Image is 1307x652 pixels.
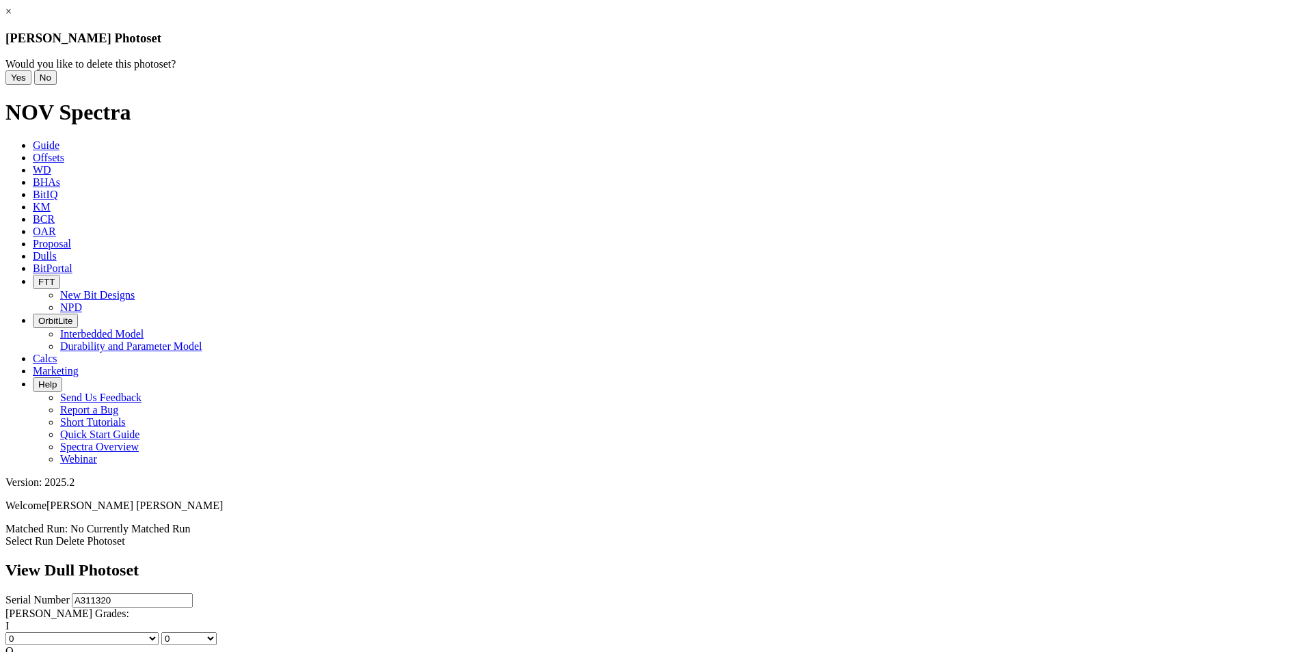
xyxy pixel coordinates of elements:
[33,353,57,364] span: Calcs
[70,523,191,534] span: No Currently Matched Run
[34,70,57,85] button: No
[60,392,142,403] a: Send Us Feedback
[5,58,1302,70] div: Would you like to delete this photoset?
[5,535,53,547] a: Select Run
[60,301,82,313] a: NPD
[5,500,1302,512] p: Welcome
[33,152,64,163] span: Offsets
[46,500,223,511] span: [PERSON_NAME] [PERSON_NAME]
[33,189,57,200] span: BitIQ
[5,70,31,85] button: Yes
[5,476,1302,489] div: Version: 2025.2
[60,328,144,340] a: Interbedded Model
[5,5,12,17] a: ×
[60,289,135,301] a: New Bit Designs
[33,176,60,188] span: BHAs
[5,523,68,534] span: Matched Run:
[33,213,55,225] span: BCR
[33,139,59,151] span: Guide
[33,238,71,249] span: Proposal
[5,31,1302,46] h3: [PERSON_NAME] Photoset
[60,340,202,352] a: Durability and Parameter Model
[60,404,118,416] a: Report a Bug
[33,250,57,262] span: Dulls
[5,561,1302,580] h2: View Dull Photoset
[33,365,79,377] span: Marketing
[5,100,1302,125] h1: NOV Spectra
[33,226,56,237] span: OAR
[5,594,70,606] label: Serial Number
[60,416,126,428] a: Short Tutorials
[38,316,72,326] span: OrbitLite
[5,608,1302,620] div: [PERSON_NAME] Grades:
[33,201,51,213] span: KM
[38,277,55,287] span: FTT
[60,441,139,452] a: Spectra Overview
[33,262,72,274] span: BitPortal
[38,379,57,390] span: Help
[60,453,97,465] a: Webinar
[60,429,139,440] a: Quick Start Guide
[5,620,9,631] label: I
[56,535,125,547] a: Delete Photoset
[33,164,51,176] span: WD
